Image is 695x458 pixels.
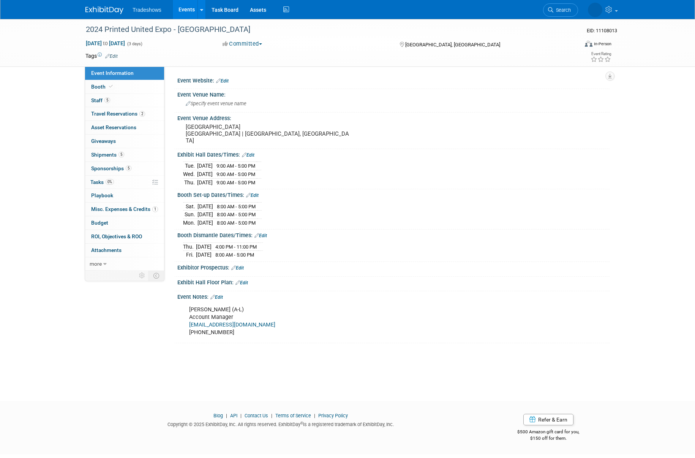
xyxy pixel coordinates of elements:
[186,101,246,106] span: Specify event venue name
[102,40,109,46] span: to
[254,233,267,238] a: Edit
[149,271,164,281] td: Toggle Event Tabs
[126,165,131,171] span: 5
[183,242,196,251] td: Thu.
[210,295,223,300] a: Edit
[220,40,265,48] button: Committed
[85,162,164,175] a: Sponsorships5
[242,152,254,158] a: Edit
[91,84,114,90] span: Booth
[106,179,114,185] span: 0%
[91,165,131,171] span: Sponsorships
[177,277,610,287] div: Exhibit Hall Floor Plan:
[85,135,164,148] a: Giveaways
[522,7,539,13] span: Search
[183,178,197,186] td: Thu.
[239,413,243,418] span: |
[85,216,164,230] a: Budget
[104,97,110,103] span: 5
[177,262,610,272] div: Exhibitor Prospectus:
[213,413,223,418] a: Blog
[197,219,213,227] td: [DATE]
[523,414,573,425] a: Refer & Earn
[512,3,547,17] a: Search
[197,162,213,170] td: [DATE]
[85,203,164,216] a: Misc. Expenses & Credits1
[177,189,610,199] div: Booth Set-up Dates/Times:
[139,111,145,117] span: 2
[91,206,158,212] span: Misc. Expenses & Credits
[585,41,592,47] img: Format-Inperson.png
[183,219,197,227] td: Mon.
[533,40,611,51] div: Event Format
[91,152,124,158] span: Shipments
[405,42,500,48] span: [GEOGRAPHIC_DATA], [GEOGRAPHIC_DATA]
[183,162,197,170] td: Tue.
[183,170,197,179] td: Wed.
[177,113,610,122] div: Event Venue Address:
[217,204,256,209] span: 8:00 AM - 5:00 PM
[269,413,274,418] span: |
[196,242,212,251] td: [DATE]
[85,419,476,428] div: Copyright © 2025 ExhibitDay, Inc. All rights reserved. ExhibitDay is a registered trademark of Ex...
[126,41,142,46] span: (3 days)
[594,41,611,47] div: In-Person
[85,40,125,47] span: [DATE] [DATE]
[91,138,116,144] span: Giveaways
[85,244,164,257] a: Attachments
[487,435,610,442] div: $150 off for them.
[91,70,134,76] span: Event Information
[85,94,164,107] a: Staff5
[91,111,145,117] span: Travel Reservations
[85,148,164,162] a: Shipments5
[197,202,213,211] td: [DATE]
[85,189,164,202] a: Playbook
[184,302,526,340] div: [PERSON_NAME] (A-L) Account Manager [PHONE_NUMBER]
[85,67,164,80] a: Event Information
[587,28,617,33] span: Event ID: 11108013
[189,322,275,328] a: [EMAIL_ADDRESS][DOMAIN_NAME]
[216,163,255,169] span: 9:00 AM - 5:00 PM
[215,252,254,258] span: 8:00 AM - 5:00 PM
[85,176,164,189] a: Tasks0%
[91,124,136,130] span: Asset Reservations
[85,230,164,243] a: ROI, Objectives & ROO
[197,211,213,219] td: [DATE]
[85,80,164,94] a: Booth
[300,421,303,425] sup: ®
[118,152,124,157] span: 5
[246,193,259,198] a: Edit
[91,233,142,239] span: ROI, Objectives & ROO
[230,413,237,418] a: API
[91,97,110,103] span: Staff
[196,251,212,259] td: [DATE]
[231,265,244,271] a: Edit
[85,257,164,271] a: more
[318,413,348,418] a: Privacy Policy
[275,413,311,418] a: Terms of Service
[91,247,122,253] span: Attachments
[136,271,149,281] td: Personalize Event Tab Strip
[591,52,611,56] div: Event Rating
[177,75,610,85] div: Event Website:
[177,291,610,301] div: Event Notes:
[235,280,248,285] a: Edit
[217,212,256,217] span: 8:00 AM - 5:00 PM
[183,251,196,259] td: Fri.
[177,230,610,239] div: Booth Dismantle Dates/Times:
[216,171,255,177] span: 9:00 AM - 5:00 PM
[183,202,197,211] td: Sat.
[217,220,256,226] span: 8:00 AM - 5:00 PM
[90,179,114,185] span: Tasks
[556,4,602,13] img: Linda Yilmazian
[85,6,123,14] img: ExhibitDay
[183,211,197,219] td: Sun.
[312,413,317,418] span: |
[91,220,108,226] span: Budget
[487,424,610,441] div: $500 Amazon gift card for you,
[197,170,213,179] td: [DATE]
[177,149,610,159] div: Exhibit Hall Dates/Times:
[224,413,229,418] span: |
[152,206,158,212] span: 1
[85,52,118,60] td: Tags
